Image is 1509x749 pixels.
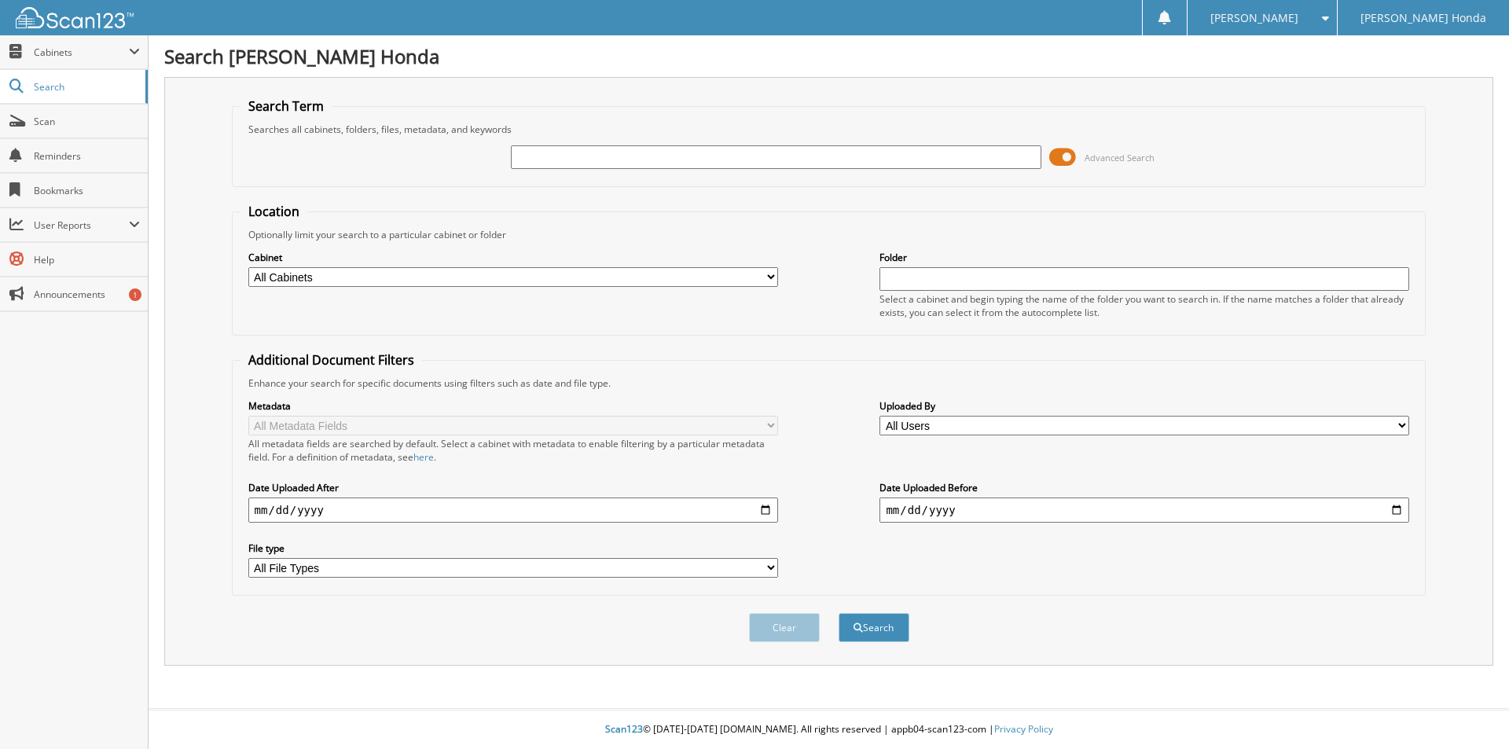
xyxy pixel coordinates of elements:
[240,203,307,220] legend: Location
[248,251,778,264] label: Cabinet
[164,43,1493,69] h1: Search [PERSON_NAME] Honda
[879,251,1409,264] label: Folder
[879,399,1409,413] label: Uploaded By
[240,97,332,115] legend: Search Term
[34,288,140,301] span: Announcements
[879,292,1409,319] div: Select a cabinet and begin typing the name of the folder you want to search in. If the name match...
[34,218,129,232] span: User Reports
[994,722,1053,736] a: Privacy Policy
[1360,13,1486,23] span: [PERSON_NAME] Honda
[129,288,141,301] div: 1
[248,437,778,464] div: All metadata fields are searched by default. Select a cabinet with metadata to enable filtering b...
[248,542,778,555] label: File type
[34,184,140,197] span: Bookmarks
[240,228,1418,241] div: Optionally limit your search to a particular cabinet or folder
[879,481,1409,494] label: Date Uploaded Before
[240,351,422,369] legend: Additional Document Filters
[240,376,1418,390] div: Enhance your search for specific documents using filters such as date and file type.
[1210,13,1298,23] span: [PERSON_NAME]
[879,497,1409,523] input: end
[605,722,643,736] span: Scan123
[149,710,1509,749] div: © [DATE]-[DATE] [DOMAIN_NAME]. All rights reserved | appb04-scan123-com |
[749,613,820,642] button: Clear
[16,7,134,28] img: scan123-logo-white.svg
[248,481,778,494] label: Date Uploaded After
[413,450,434,464] a: here
[34,253,140,266] span: Help
[34,115,140,128] span: Scan
[839,613,909,642] button: Search
[34,46,129,59] span: Cabinets
[240,123,1418,136] div: Searches all cabinets, folders, files, metadata, and keywords
[248,497,778,523] input: start
[34,80,138,94] span: Search
[248,399,778,413] label: Metadata
[1085,152,1155,163] span: Advanced Search
[34,149,140,163] span: Reminders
